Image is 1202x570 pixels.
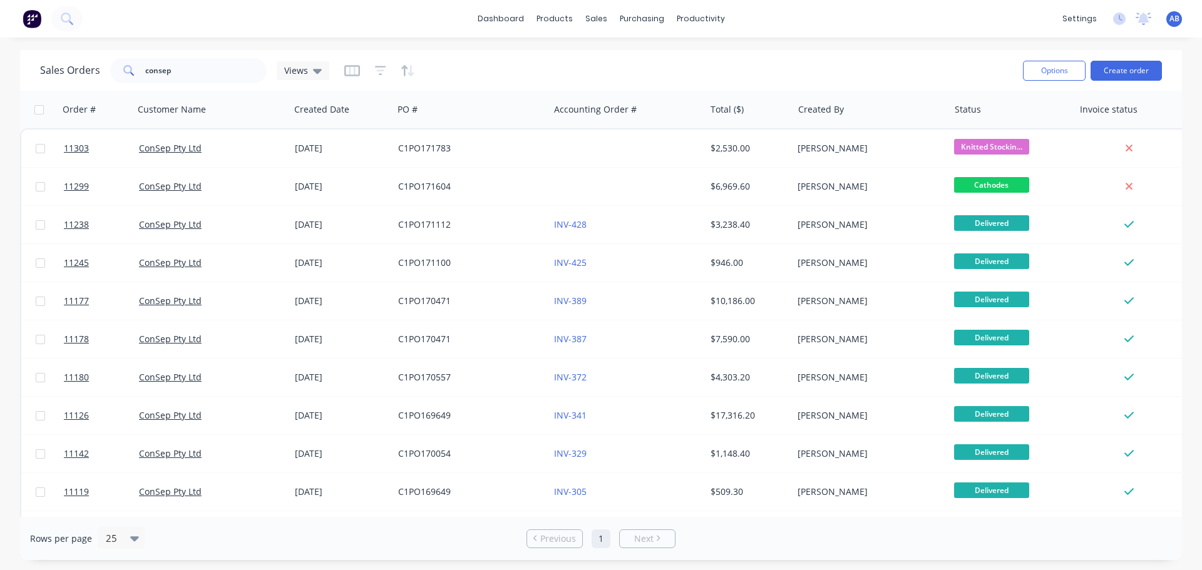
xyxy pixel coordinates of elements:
[295,142,388,155] div: [DATE]
[64,486,89,498] span: 11119
[139,180,202,192] a: ConSep Pty Ltd
[139,447,202,459] a: ConSep Pty Ltd
[711,409,784,422] div: $17,316.20
[64,257,89,269] span: 11245
[521,529,681,548] ul: Pagination
[398,295,537,307] div: C1PO170471
[64,218,89,231] span: 11238
[63,103,96,116] div: Order #
[554,218,587,230] a: INV-428
[711,218,784,231] div: $3,238.40
[398,180,537,193] div: C1PO171604
[64,447,89,460] span: 11142
[139,257,202,268] a: ConSep Pty Ltd
[1080,103,1138,116] div: Invoice status
[1091,61,1162,81] button: Create order
[798,409,937,422] div: [PERSON_NAME]
[954,139,1029,155] span: Knitted Stockin...
[614,9,670,28] div: purchasing
[954,177,1029,193] span: Cathodes
[798,142,937,155] div: [PERSON_NAME]
[295,333,388,345] div: [DATE]
[798,218,937,231] div: [PERSON_NAME]
[711,371,784,384] div: $4,303.20
[64,130,139,167] a: 11303
[64,409,89,422] span: 11126
[954,215,1029,231] span: Delivered
[398,447,537,460] div: C1PO170054
[398,103,418,116] div: PO #
[798,295,937,307] div: [PERSON_NAME]
[295,218,388,231] div: [DATE]
[711,103,744,116] div: Total ($)
[23,9,41,28] img: Factory
[139,295,202,307] a: ConSep Pty Ltd
[64,511,139,549] a: 11113
[145,58,267,83] input: Search...
[954,406,1029,422] span: Delivered
[398,333,537,345] div: C1PO170471
[64,244,139,282] a: 11245
[554,409,587,421] a: INV-341
[64,282,139,320] a: 11177
[64,206,139,243] a: 11238
[64,168,139,205] a: 11299
[954,253,1029,269] span: Delivered
[295,409,388,422] div: [DATE]
[139,218,202,230] a: ConSep Pty Ltd
[139,486,202,497] a: ConSep Pty Ltd
[471,9,530,28] a: dashboard
[64,473,139,511] a: 11119
[64,333,89,345] span: 11178
[398,218,537,231] div: C1PO171112
[620,532,675,545] a: Next page
[954,330,1029,345] span: Delivered
[554,103,637,116] div: Accounting Order #
[64,371,89,384] span: 11180
[64,359,139,396] a: 11180
[138,103,206,116] div: Customer Name
[527,532,582,545] a: Previous page
[139,333,202,345] a: ConSep Pty Ltd
[294,103,349,116] div: Created Date
[1056,9,1103,28] div: settings
[954,368,1029,384] span: Delivered
[64,180,89,193] span: 11299
[798,447,937,460] div: [PERSON_NAME]
[711,180,784,193] div: $6,969.60
[530,9,579,28] div: products
[798,371,937,384] div: [PERSON_NAME]
[798,180,937,193] div: [PERSON_NAME]
[540,532,576,545] span: Previous
[554,371,587,383] a: INV-372
[139,142,202,154] a: ConSep Pty Ltd
[64,142,89,155] span: 11303
[64,397,139,434] a: 11126
[579,9,614,28] div: sales
[711,447,784,460] div: $1,148.40
[398,371,537,384] div: C1PO170557
[64,320,139,358] a: 11178
[295,257,388,269] div: [DATE]
[592,529,610,548] a: Page 1 is your current page
[284,64,308,77] span: Views
[711,142,784,155] div: $2,530.00
[398,142,537,155] div: C1PO171783
[711,486,784,498] div: $509.30
[634,532,654,545] span: Next
[670,9,731,28] div: productivity
[554,447,587,459] a: INV-329
[955,103,981,116] div: Status
[64,295,89,307] span: 11177
[554,486,587,497] a: INV-305
[711,257,784,269] div: $946.00
[398,486,537,498] div: C1PO169649
[398,409,537,422] div: C1PO169649
[711,295,784,307] div: $10,186.00
[64,435,139,472] a: 11142
[295,295,388,307] div: [DATE]
[798,486,937,498] div: [PERSON_NAME]
[295,371,388,384] div: [DATE]
[1169,13,1179,24] span: AB
[40,64,100,76] h1: Sales Orders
